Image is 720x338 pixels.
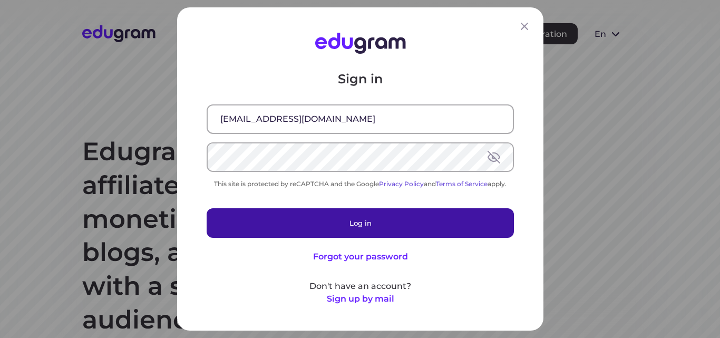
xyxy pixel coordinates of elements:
[208,105,513,133] input: Email
[207,71,514,88] p: Sign in
[379,180,424,188] a: Privacy Policy
[313,250,407,263] button: Forgot your password
[315,33,405,54] img: Edugram Logo
[207,180,514,188] div: This site is protected by reCAPTCHA and the Google and apply.
[326,293,394,305] button: Sign up by mail
[207,280,514,293] p: Don't have an account?
[436,180,488,188] a: Terms of Service
[207,208,514,238] button: Log in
